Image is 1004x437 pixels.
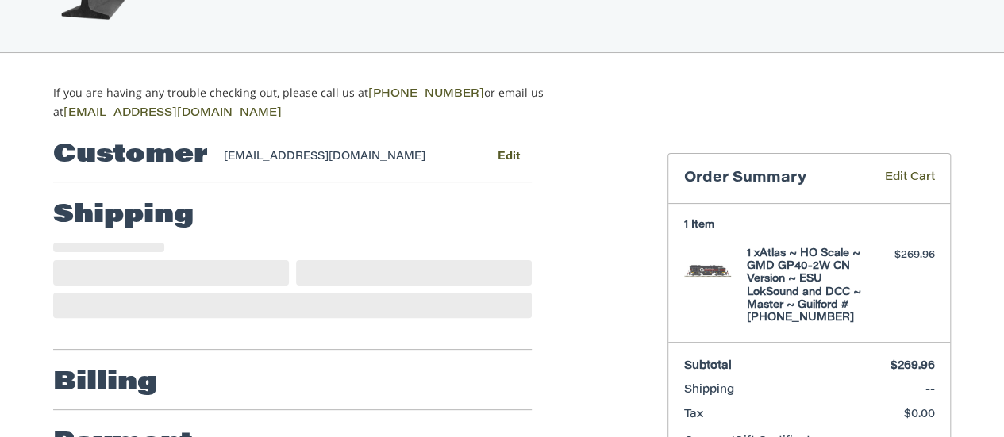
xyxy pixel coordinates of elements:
span: $0.00 [904,409,935,420]
span: $269.96 [891,361,935,372]
a: [EMAIL_ADDRESS][DOMAIN_NAME] [63,108,282,119]
h2: Customer [53,140,208,171]
h4: 1 x Atlas ~ HO Scale ~ GMD GP40-2W CN Version ~ ESU LokSound and DCC ~ Master ~ Guilford #[PHONE_... [747,247,868,325]
a: Edit Cart [862,170,935,188]
h3: 1 Item [684,219,935,232]
div: $269.96 [872,247,935,263]
a: [PHONE_NUMBER] [368,89,484,100]
h3: Order Summary [684,170,862,188]
div: [EMAIL_ADDRESS][DOMAIN_NAME] [224,149,455,165]
p: If you are having any trouble checking out, please call us at or email us at [53,84,594,122]
span: -- [925,385,935,396]
button: Edit [485,145,532,168]
span: Subtotal [684,361,732,372]
h2: Shipping [53,200,194,232]
span: Shipping [684,385,734,396]
h2: Billing [53,367,157,399]
span: Tax [684,409,703,420]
